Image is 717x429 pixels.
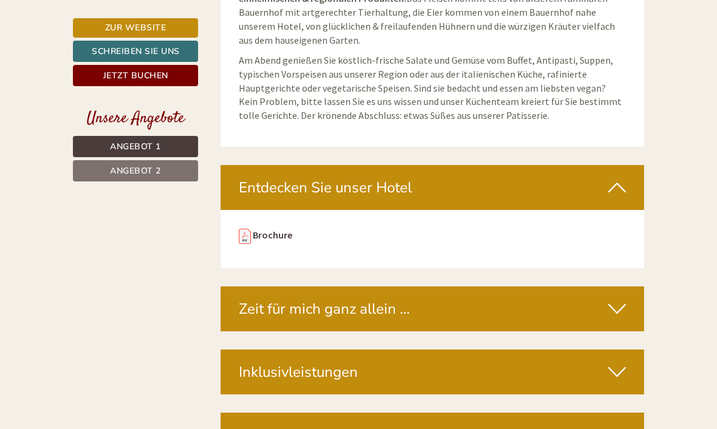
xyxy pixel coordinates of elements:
[73,65,198,86] a: Jetzt buchen
[73,18,198,38] a: Zur Website
[9,33,193,70] div: Guten Tag, wie können wir Ihnen helfen?
[172,9,216,30] div: [DATE]
[18,59,187,67] small: 21:19
[239,53,626,123] p: Am Abend genießen Sie köstlich-frische Salate und Gemüse vom Buffet, Antipasti, Suppen, typischen...
[73,107,198,130] div: Unsere Angebote
[221,165,645,210] div: Entdecken Sie unser Hotel
[18,35,187,45] div: [GEOGRAPHIC_DATA]
[315,320,388,341] button: Senden
[73,41,198,62] a: Schreiben Sie uns
[253,229,292,241] a: Brochure
[110,141,161,152] span: Angebot 1
[221,350,645,394] div: Inklusivleistungen
[110,165,161,177] span: Angebot 2
[221,286,645,331] div: Zeit für mich ganz allein …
